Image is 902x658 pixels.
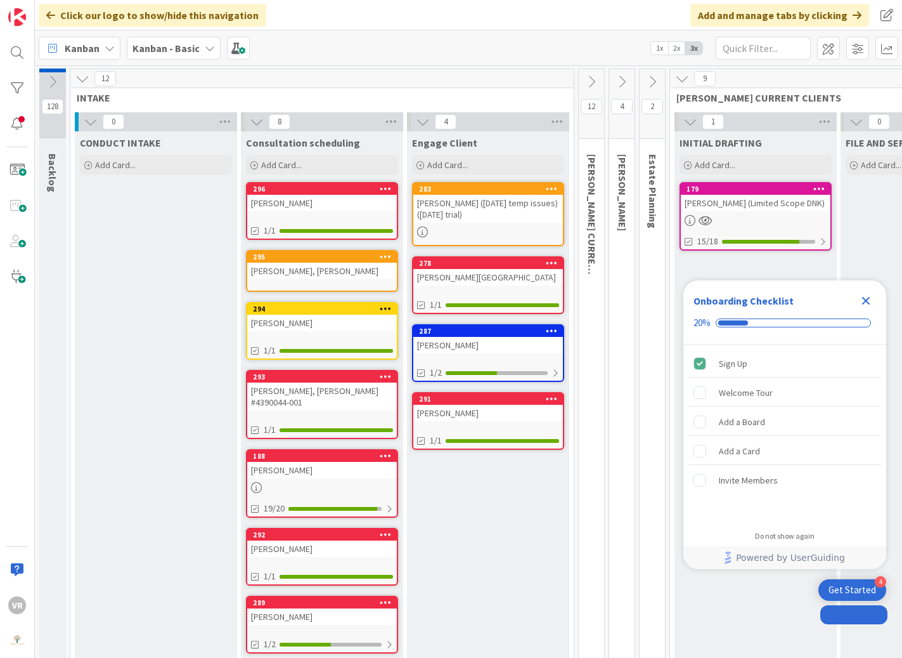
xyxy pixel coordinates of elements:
a: 287[PERSON_NAME]1/2 [412,324,564,382]
span: 2x [668,42,685,55]
div: Footer [683,546,886,569]
div: 292 [253,530,397,539]
div: 296 [247,183,397,195]
div: Invite Members is incomplete. [688,466,881,494]
div: 293 [253,372,397,381]
span: 3x [685,42,702,55]
div: [PERSON_NAME], [PERSON_NAME] #4390044-001 [247,383,397,411]
div: 188 [253,452,397,461]
span: INTAKE [77,91,558,104]
div: Close Checklist [856,291,876,311]
div: 287 [413,326,563,337]
div: Add a Card [719,444,760,459]
span: 1/1 [264,570,276,583]
div: Add and manage tabs by clicking [690,4,869,27]
div: 293[PERSON_NAME], [PERSON_NAME] #4390044-001 [247,371,397,411]
div: 296 [253,185,397,194]
span: 2 [641,99,663,114]
div: 179 [681,183,830,195]
span: 1/1 [430,434,442,447]
div: 278 [419,259,563,268]
div: [PERSON_NAME] [247,315,397,331]
a: 294[PERSON_NAME]1/1 [246,302,398,360]
a: 289[PERSON_NAME]1/2 [246,596,398,654]
div: Add a Board [719,414,765,430]
div: [PERSON_NAME][GEOGRAPHIC_DATA] [413,269,563,286]
span: 12 [581,99,602,114]
span: 0 [103,114,124,129]
span: 4 [435,114,456,129]
div: 278[PERSON_NAME][GEOGRAPHIC_DATA] [413,258,563,286]
span: INITIAL DRAFTING [680,136,762,149]
span: 0 [868,114,890,129]
span: Add Card... [95,159,136,171]
div: 295[PERSON_NAME], [PERSON_NAME] [247,251,397,279]
div: [PERSON_NAME], [PERSON_NAME] [247,263,397,279]
span: 1/1 [264,224,276,237]
div: 294 [247,303,397,315]
div: 4 [875,576,886,588]
span: CONDUCT INTAKE [80,136,161,149]
div: Get Started [828,584,876,596]
div: 188[PERSON_NAME] [247,451,397,478]
span: 19/20 [264,502,285,515]
div: 188 [247,451,397,462]
span: 15/18 [697,235,718,248]
img: Visit kanbanzone.com [8,8,26,26]
div: VR [8,596,26,614]
div: [PERSON_NAME] (Limited Scope DNK) [681,195,830,211]
span: Add Card... [261,159,302,171]
span: 128 [42,99,63,114]
div: 292[PERSON_NAME] [247,529,397,557]
div: Onboarding Checklist [693,293,794,308]
div: 179 [686,185,830,194]
div: 289 [247,597,397,609]
a: Powered by UserGuiding [690,546,880,569]
span: Backlog [46,154,59,192]
a: 295[PERSON_NAME], [PERSON_NAME] [246,250,398,292]
span: 1/1 [264,423,276,437]
div: Sign Up [719,356,747,371]
div: Checklist items [683,345,886,523]
span: KRISTI PROBATE [616,154,629,231]
span: 1 [702,114,724,129]
span: 4 [611,99,633,114]
div: [PERSON_NAME] [247,541,397,557]
div: 291 [413,393,563,405]
a: 283[PERSON_NAME] ([DATE] temp issues)([DATE] trial) [412,182,564,246]
div: Add a Board is incomplete. [688,408,881,436]
div: [PERSON_NAME] ([DATE] temp issues)([DATE] trial) [413,195,563,223]
div: Do not show again [755,531,815,541]
div: 283 [419,185,563,194]
input: Quick Filter... [716,37,811,60]
span: 1/1 [430,298,442,312]
a: 291[PERSON_NAME]1/1 [412,392,564,450]
div: 296[PERSON_NAME] [247,183,397,211]
div: 295 [247,251,397,263]
div: 294 [253,305,397,313]
span: Add Card... [861,159,901,171]
span: Kanban [65,41,100,56]
div: 287 [419,327,563,336]
div: 278 [413,258,563,269]
a: 188[PERSON_NAME]19/20 [246,449,398,518]
span: Add Card... [427,159,468,171]
span: Powered by UserGuiding [736,550,845,565]
span: 1/1 [264,344,276,357]
div: [PERSON_NAME] [247,609,397,625]
div: Click our logo to show/hide this navigation [39,4,266,27]
span: 9 [694,71,716,86]
div: Welcome Tour is incomplete. [688,379,881,407]
a: 292[PERSON_NAME]1/1 [246,528,398,586]
a: 296[PERSON_NAME]1/1 [246,182,398,240]
div: 295 [253,253,397,261]
div: 179[PERSON_NAME] (Limited Scope DNK) [681,183,830,211]
div: Welcome Tour [719,385,773,400]
div: 293 [247,371,397,383]
span: Consultation scheduling [246,136,360,149]
div: Add a Card is incomplete. [688,437,881,465]
div: Invite Members [719,473,778,488]
div: 283[PERSON_NAME] ([DATE] temp issues)([DATE] trial) [413,183,563,223]
div: 291 [419,395,563,404]
span: 8 [269,114,290,129]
